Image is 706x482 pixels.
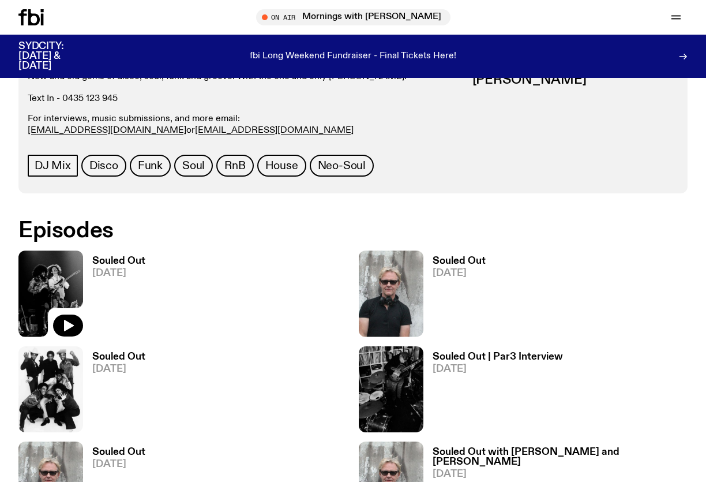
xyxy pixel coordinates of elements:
[433,447,688,467] h3: Souled Out with [PERSON_NAME] and [PERSON_NAME]
[92,352,145,362] h3: Souled Out
[92,256,145,266] h3: Souled Out
[18,42,92,71] h3: SYDCITY: [DATE] & [DATE]
[83,352,145,432] a: Souled Out[DATE]
[256,9,450,25] button: On AirMornings with [PERSON_NAME]
[28,71,461,104] p: New and old gems of disco, soul, funk and groove. With the one and only [PERSON_NAME]. Text In - ...
[81,155,126,177] a: Disco
[28,155,78,177] a: DJ Mix
[433,256,486,266] h3: Souled Out
[92,268,145,278] span: [DATE]
[265,159,298,172] span: House
[224,159,245,172] span: RnB
[92,364,145,374] span: [DATE]
[472,73,678,86] h3: [PERSON_NAME]
[83,256,145,337] a: Souled Out[DATE]
[130,155,171,177] a: Funk
[310,155,374,177] a: Neo-Soul
[28,125,186,134] a: [EMAIL_ADDRESS][DOMAIN_NAME]
[92,447,145,457] h3: Souled Out
[138,159,163,172] span: Funk
[359,251,423,337] img: Stephen looks directly at the camera, wearing a black tee, black sunglasses and headphones around...
[423,256,486,337] a: Souled Out[DATE]
[28,114,461,136] p: For interviews, music submissions, and more email: or
[433,352,563,362] h3: Souled Out | Par3 Interview
[318,159,366,172] span: Neo-Soul
[257,155,306,177] a: House
[250,51,456,62] p: fbi Long Weekend Fundraiser - Final Tickets Here!
[89,159,118,172] span: Disco
[216,155,253,177] a: RnB
[92,459,145,469] span: [DATE]
[423,352,563,432] a: Souled Out | Par3 Interview[DATE]
[35,159,71,172] span: DJ Mix
[433,268,486,278] span: [DATE]
[195,125,354,134] a: [EMAIL_ADDRESS][DOMAIN_NAME]
[433,469,688,479] span: [DATE]
[433,364,563,374] span: [DATE]
[182,159,205,172] span: Soul
[174,155,213,177] a: Soul
[18,221,461,241] h2: Episodes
